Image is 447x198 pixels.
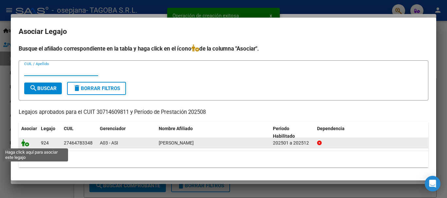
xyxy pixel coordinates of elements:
[19,122,38,143] datatable-header-cell: Asociar
[67,82,126,95] button: Borrar Filtros
[38,122,61,143] datatable-header-cell: Legajo
[41,140,49,145] span: 924
[19,25,428,38] h2: Asociar Legajo
[21,126,37,131] span: Asociar
[273,126,295,139] span: Periodo Habilitado
[29,85,57,91] span: Buscar
[64,126,74,131] span: CUIL
[270,122,314,143] datatable-header-cell: Periodo Habilitado
[425,176,440,191] div: Open Intercom Messenger
[61,122,97,143] datatable-header-cell: CUIL
[100,140,118,145] span: A03 - ASI
[317,126,345,131] span: Dependencia
[314,122,429,143] datatable-header-cell: Dependencia
[273,139,312,147] div: 202501 a 202512
[19,108,428,116] p: Legajos aprobados para el CUIT 30714609811 y Período de Prestación 202508
[73,84,81,92] mat-icon: delete
[29,84,37,92] mat-icon: search
[97,122,156,143] datatable-header-cell: Gerenciador
[19,44,428,53] h4: Busque el afiliado correspondiente en la tabla y haga click en el ícono de la columna "Asociar".
[24,83,62,94] button: Buscar
[19,151,428,167] div: 1 registros
[159,140,194,145] span: OVIEDO CATHERIN GIMENA
[64,139,93,147] div: 27464783348
[41,126,55,131] span: Legajo
[100,126,126,131] span: Gerenciador
[159,126,193,131] span: Nombre Afiliado
[156,122,270,143] datatable-header-cell: Nombre Afiliado
[73,85,120,91] span: Borrar Filtros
